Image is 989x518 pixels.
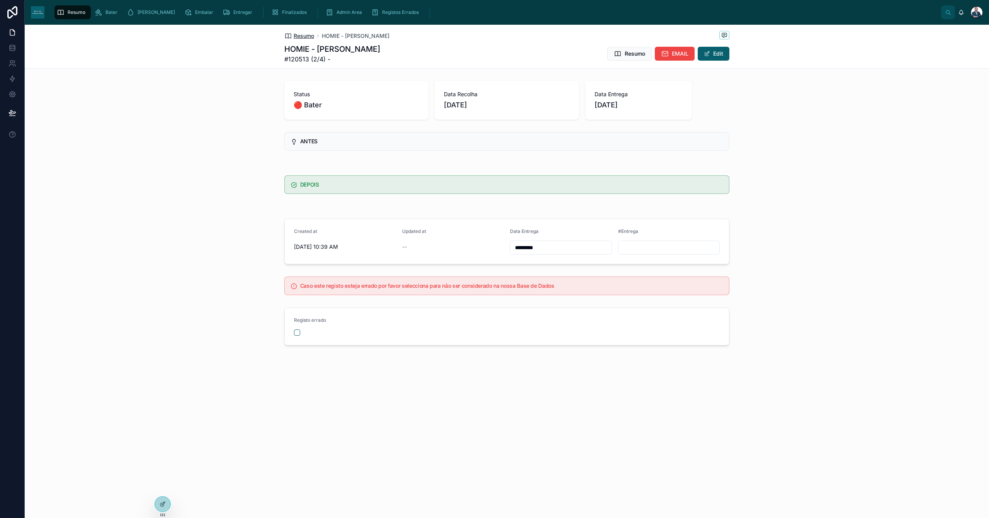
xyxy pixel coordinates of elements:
[369,5,424,19] a: Registos Errados
[284,44,380,54] h1: HOMIE - [PERSON_NAME]
[284,32,314,40] a: Resumo
[294,228,317,234] span: Created at
[269,5,312,19] a: Finalizados
[31,6,44,19] img: App logo
[300,139,723,144] h5: ANTES
[444,100,569,110] span: [DATE]
[672,50,688,58] span: EMAIL
[595,90,683,98] span: Data Entrega
[282,9,307,15] span: Finalizados
[323,5,367,19] a: Admin Area
[294,317,326,323] span: Registo errado
[138,9,175,15] span: [PERSON_NAME]
[294,243,396,251] span: [DATE] 10:39 AM
[294,100,419,110] span: 🔴 Bater
[607,47,652,61] button: Resumo
[92,5,123,19] a: Bater
[195,9,213,15] span: Embalar
[294,32,314,40] span: Resumo
[220,5,258,19] a: Entregar
[322,32,389,40] a: HOMIE - [PERSON_NAME]
[655,47,695,61] button: EMAIL
[300,283,723,289] h5: Caso este registo esteja errado por favor selecciona para não ser considerado na nossa Base de Dados
[618,228,638,234] span: #Entrega
[595,100,683,110] span: [DATE]
[625,50,645,58] span: Resumo
[54,5,91,19] a: Resumo
[336,9,362,15] span: Admin Area
[402,228,426,234] span: Updated at
[284,54,380,64] span: #120513 (2/4) -
[105,9,117,15] span: Bater
[402,243,407,251] span: --
[68,9,85,15] span: Resumo
[698,47,729,61] button: Edit
[182,5,219,19] a: Embalar
[510,228,539,234] span: Data Entrega
[233,9,252,15] span: Entregar
[300,182,723,187] h5: DEPOIS
[51,4,941,21] div: scrollable content
[382,9,419,15] span: Registos Errados
[124,5,180,19] a: [PERSON_NAME]
[444,90,569,98] span: Data Recolha
[294,90,419,98] span: Status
